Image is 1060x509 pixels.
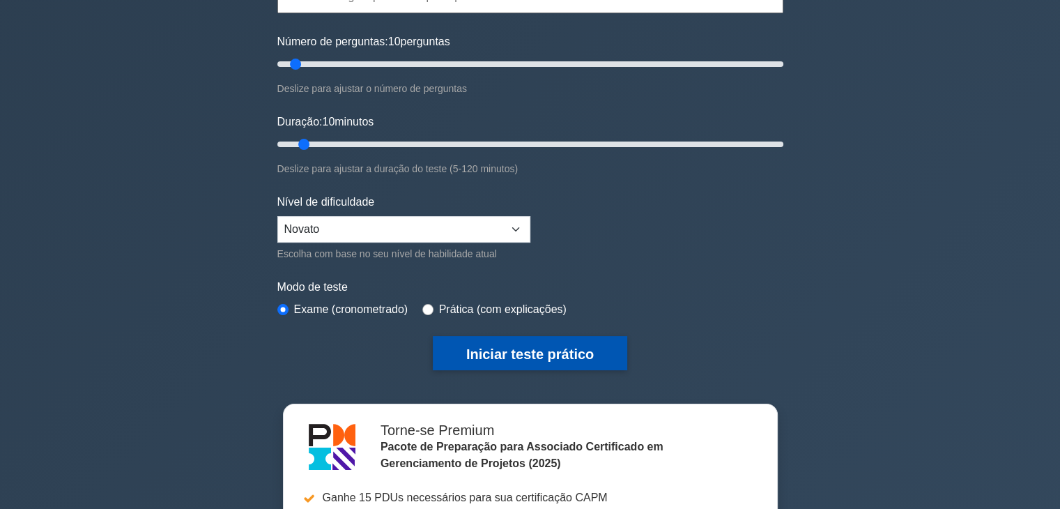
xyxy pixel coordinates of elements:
font: Número de perguntas: [277,36,388,47]
button: Iniciar teste prático [433,336,627,370]
font: Prática (com explicações) [439,303,567,315]
font: 10 [322,116,335,128]
font: Exame (cronometrado) [294,303,408,315]
font: Iniciar teste prático [466,347,594,362]
font: Deslize para ajustar a duração do teste (5-120 minutos) [277,163,519,174]
font: 10 [388,36,401,47]
font: Escolha com base no seu nível de habilidade atual [277,248,497,259]
font: Modo de teste [277,281,348,293]
font: Deslize para ajustar o número de perguntas [277,83,467,94]
font: Duração: [277,116,323,128]
font: perguntas [401,36,450,47]
font: Nível de dificuldade [277,196,375,208]
font: minutos [335,116,374,128]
